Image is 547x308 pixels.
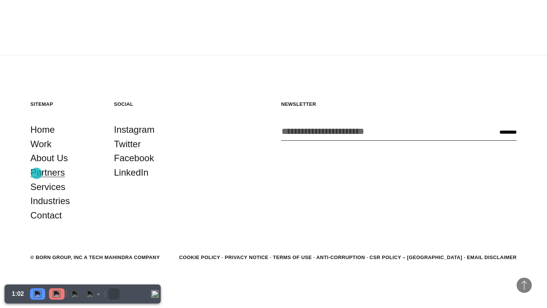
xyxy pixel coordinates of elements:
a: Instagram [114,123,155,137]
a: Partners [30,165,65,180]
a: LinkedIn [114,165,149,180]
a: CSR POLICY – [GEOGRAPHIC_DATA] [370,255,462,260]
a: Contact [30,208,62,223]
a: Anti-Corruption [316,255,365,260]
h5: Social [114,101,182,107]
a: Cookie Policy [179,255,220,260]
div: © BORN GROUP, INC A Tech Mahindra Company [30,254,160,261]
a: Email Disclaimer [467,255,517,260]
a: Privacy Notice [225,255,269,260]
a: Work [30,137,52,151]
a: Twitter [114,137,141,151]
a: Facebook [114,151,154,165]
a: Home [30,123,55,137]
a: Services [30,180,65,194]
h5: Sitemap [30,101,99,107]
h5: Newsletter [281,101,517,107]
a: Industries [30,194,70,208]
button: Back to Top [517,278,532,293]
a: Terms of Use [273,255,312,260]
a: About Us [30,151,68,165]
